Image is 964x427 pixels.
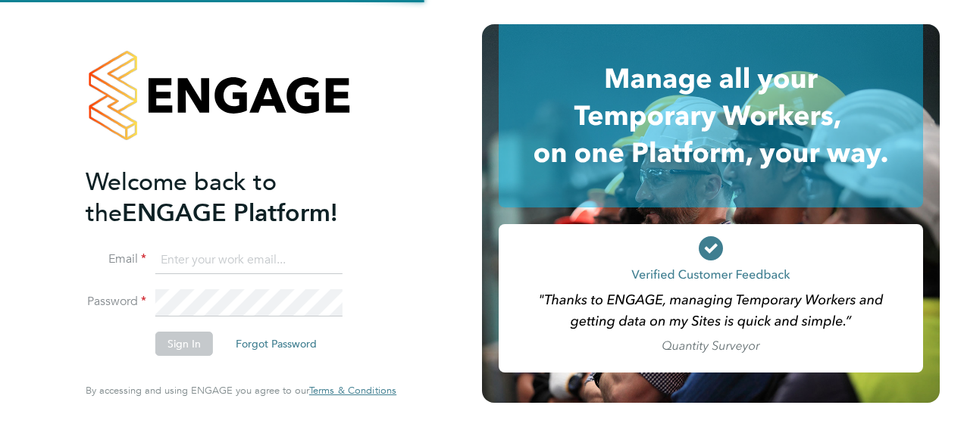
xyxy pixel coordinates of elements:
span: Terms & Conditions [309,384,396,397]
h2: ENGAGE Platform! [86,167,381,229]
button: Forgot Password [224,332,329,356]
label: Email [86,251,146,267]
span: By accessing and using ENGAGE you agree to our [86,384,396,397]
label: Password [86,294,146,310]
span: Welcome back to the [86,167,277,228]
button: Sign In [155,332,213,356]
input: Enter your work email... [155,247,343,274]
a: Terms & Conditions [309,385,396,397]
